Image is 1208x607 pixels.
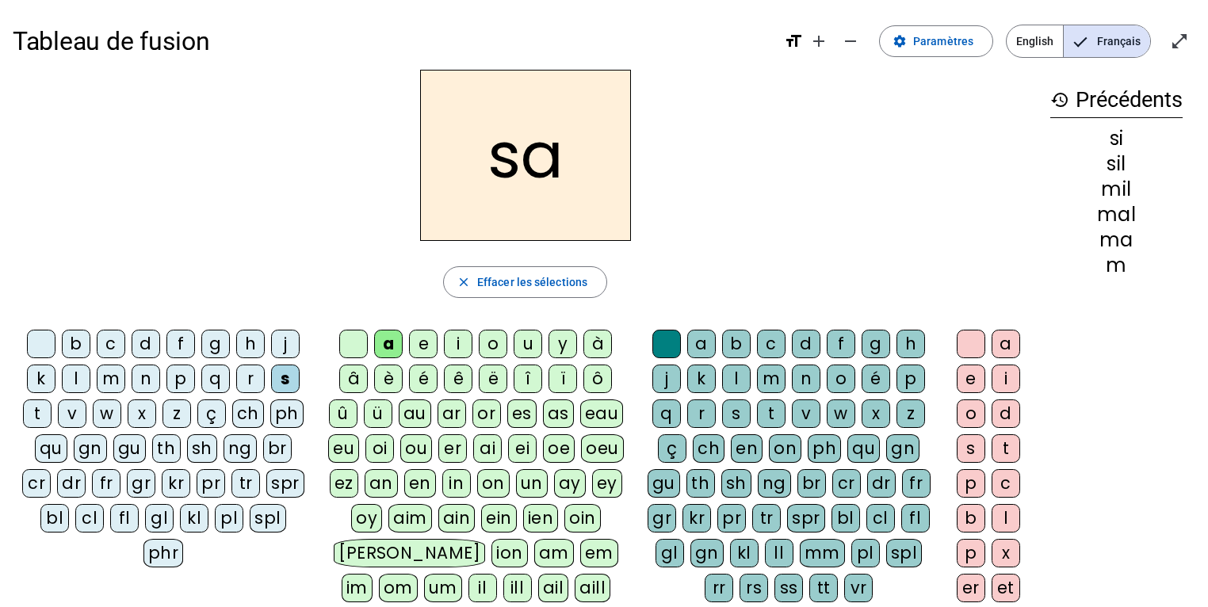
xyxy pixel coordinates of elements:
div: a [687,330,716,358]
div: ill [503,574,532,602]
div: tr [231,469,260,498]
div: é [409,365,438,393]
div: as [543,399,574,428]
div: in [442,469,471,498]
div: oin [564,504,601,533]
span: English [1007,25,1063,57]
div: j [652,365,681,393]
div: s [722,399,751,428]
div: gl [656,539,684,567]
div: br [263,434,292,463]
div: u [514,330,542,358]
div: z [162,399,191,428]
div: m [97,365,125,393]
div: fr [902,469,931,498]
div: ph [270,399,304,428]
div: ar [438,399,466,428]
div: si [1050,129,1183,148]
div: ê [444,365,472,393]
div: br [797,469,826,498]
div: mil [1050,180,1183,199]
div: o [957,399,985,428]
div: sil [1050,155,1183,174]
div: ch [693,434,724,463]
div: ng [758,469,791,498]
div: kr [682,504,711,533]
div: x [992,539,1020,567]
div: en [404,469,436,498]
div: ien [523,504,559,533]
div: t [757,399,786,428]
div: ç [658,434,686,463]
div: ï [549,365,577,393]
div: spl [886,539,923,567]
div: p [957,469,985,498]
div: z [896,399,925,428]
mat-icon: add [809,32,828,51]
div: c [757,330,786,358]
div: cr [22,469,51,498]
div: ô [583,365,612,393]
div: oy [351,504,382,533]
div: d [992,399,1020,428]
mat-icon: open_in_full [1170,32,1189,51]
div: cr [832,469,861,498]
div: û [329,399,357,428]
div: gr [648,504,676,533]
div: oi [365,434,394,463]
div: on [477,469,510,498]
div: ma [1050,231,1183,250]
div: g [201,330,230,358]
mat-icon: settings [893,34,907,48]
div: mal [1050,205,1183,224]
div: i [444,330,472,358]
div: spr [787,504,825,533]
button: Entrer en plein écran [1164,25,1195,57]
div: r [236,365,265,393]
div: s [957,434,985,463]
div: f [166,330,195,358]
div: sh [721,469,751,498]
div: y [549,330,577,358]
div: a [374,330,403,358]
div: o [479,330,507,358]
div: au [399,399,431,428]
span: Effacer les sélections [477,273,587,292]
div: n [792,365,820,393]
div: tt [809,574,838,602]
div: th [152,434,181,463]
div: or [472,399,501,428]
div: ng [224,434,257,463]
div: d [132,330,160,358]
div: eau [580,399,624,428]
div: gu [113,434,146,463]
div: oe [543,434,575,463]
div: dr [57,469,86,498]
div: b [62,330,90,358]
div: [PERSON_NAME] [334,539,485,567]
div: rr [705,574,733,602]
div: on [769,434,801,463]
div: h [236,330,265,358]
div: pr [717,504,746,533]
div: kl [180,504,208,533]
div: q [652,399,681,428]
span: Paramètres [913,32,973,51]
div: gn [690,539,724,567]
div: j [271,330,300,358]
div: bl [40,504,69,533]
div: x [128,399,156,428]
h2: sa [420,70,631,241]
div: ei [508,434,537,463]
div: ez [330,469,358,498]
div: pl [215,504,243,533]
div: rs [740,574,768,602]
div: ain [438,504,476,533]
div: l [992,504,1020,533]
div: gn [74,434,107,463]
button: Augmenter la taille de la police [803,25,835,57]
div: pr [197,469,225,498]
div: mm [800,539,845,567]
div: es [507,399,537,428]
div: aim [388,504,432,533]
